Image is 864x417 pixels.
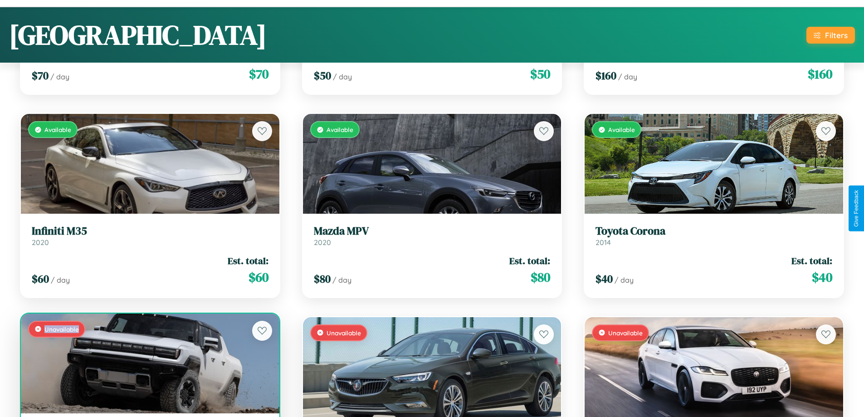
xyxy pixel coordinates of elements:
a: Toyota Corona2014 [596,225,832,247]
span: $ 60 [32,271,49,286]
a: Infiniti M352020 [32,225,268,247]
span: Unavailable [44,325,79,333]
div: Give Feedback [853,190,859,227]
span: Available [608,126,635,133]
h3: Toyota Corona [596,225,832,238]
span: Available [44,126,71,133]
div: Filters [825,30,848,40]
span: / day [50,72,69,81]
span: $ 40 [812,268,832,286]
span: $ 40 [596,271,613,286]
span: / day [333,72,352,81]
span: $ 160 [596,68,616,83]
span: $ 80 [531,268,550,286]
span: $ 160 [808,65,832,83]
span: $ 50 [314,68,331,83]
span: / day [615,275,634,285]
span: $ 70 [32,68,49,83]
span: / day [332,275,351,285]
span: Available [327,126,353,133]
span: Est. total: [791,254,832,267]
button: Filters [806,27,855,44]
h3: Infiniti M35 [32,225,268,238]
h3: Mazda MPV [314,225,551,238]
span: $ 50 [530,65,550,83]
span: $ 80 [314,271,331,286]
span: 2014 [596,238,611,247]
span: Unavailable [608,329,643,337]
span: Est. total: [228,254,268,267]
span: $ 70 [249,65,268,83]
span: / day [618,72,637,81]
span: $ 60 [249,268,268,286]
span: / day [51,275,70,285]
a: Mazda MPV2020 [314,225,551,247]
span: 2020 [32,238,49,247]
span: 2020 [314,238,331,247]
span: Unavailable [327,329,361,337]
h1: [GEOGRAPHIC_DATA] [9,16,267,54]
span: Est. total: [509,254,550,267]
